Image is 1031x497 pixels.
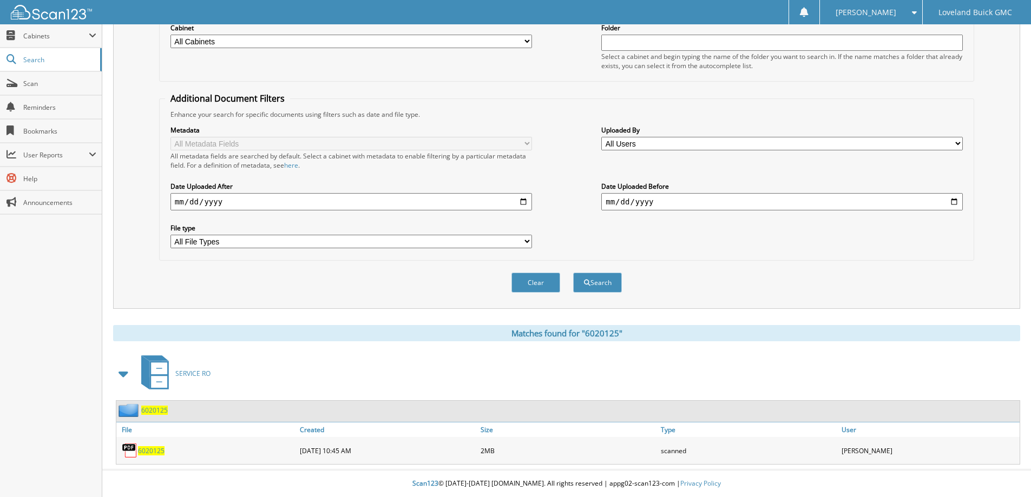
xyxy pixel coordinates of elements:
legend: Additional Document Filters [165,92,290,104]
span: Scan [23,79,96,88]
span: Loveland Buick GMC [938,9,1012,16]
div: [DATE] 10:45 AM [297,440,478,461]
a: SERVICE RO [135,352,211,395]
div: Select a cabinet and begin typing the name of the folder you want to search in. If the name match... [601,52,963,70]
img: PDF.png [122,442,138,459]
a: Created [297,422,478,437]
label: Cabinet [170,23,532,32]
span: Announcements [23,198,96,207]
div: scanned [658,440,839,461]
button: Clear [511,273,560,293]
div: © [DATE]-[DATE] [DOMAIN_NAME]. All rights reserved | appg02-scan123-com | [102,471,1031,497]
img: folder2.png [119,403,141,417]
input: end [601,193,963,210]
a: Type [658,422,839,437]
label: Date Uploaded After [170,182,532,191]
a: 6020125 [138,446,165,455]
a: here [284,161,298,170]
a: User [839,422,1020,437]
span: Scan123 [412,479,438,488]
div: [PERSON_NAME] [839,440,1020,461]
label: File type [170,223,532,233]
div: 2MB [478,440,659,461]
div: Matches found for "6020125" [113,325,1020,341]
a: Size [478,422,659,437]
input: start [170,193,532,210]
span: Reminders [23,103,96,112]
span: [PERSON_NAME] [836,9,896,16]
div: Enhance your search for specific documents using filters such as date and file type. [165,110,968,119]
a: File [116,422,297,437]
iframe: Chat Widget [977,445,1031,497]
span: Search [23,55,95,64]
span: SERVICE RO [175,369,211,378]
button: Search [573,273,622,293]
label: Folder [601,23,963,32]
a: 6020125 [141,406,168,415]
span: Help [23,174,96,183]
img: scan123-logo-white.svg [11,5,92,19]
a: Privacy Policy [680,479,721,488]
label: Uploaded By [601,125,963,135]
span: User Reports [23,150,89,160]
label: Metadata [170,125,532,135]
label: Date Uploaded Before [601,182,963,191]
span: Bookmarks [23,127,96,136]
span: Cabinets [23,31,89,41]
div: All metadata fields are searched by default. Select a cabinet with metadata to enable filtering b... [170,151,532,170]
